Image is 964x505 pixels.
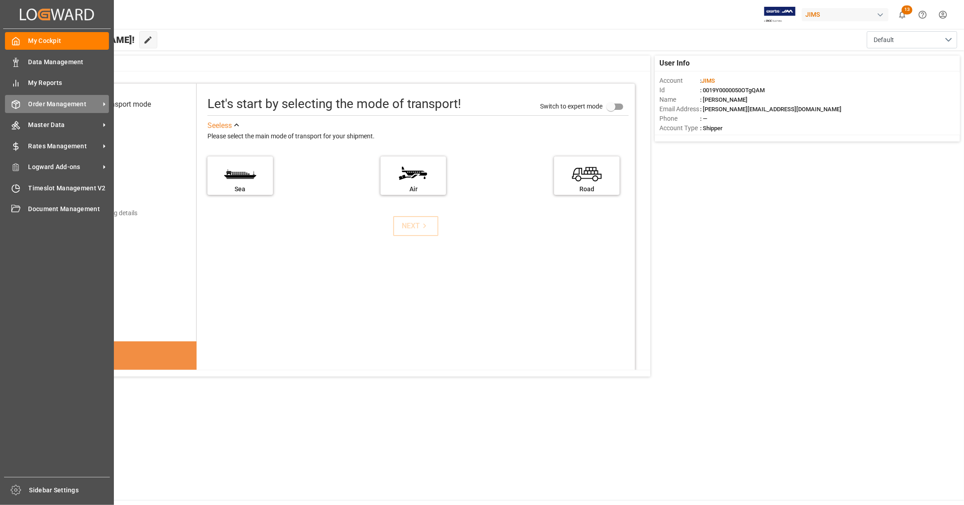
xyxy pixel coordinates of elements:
button: Help Center [912,5,933,25]
span: Order Management [28,99,100,109]
span: Hello [PERSON_NAME]! [38,31,135,48]
a: Data Management [5,53,109,71]
button: JIMS [802,6,892,23]
div: NEXT [402,221,429,231]
span: : [PERSON_NAME][EMAIL_ADDRESS][DOMAIN_NAME] [700,106,842,113]
div: Please select the main mode of transport for your shipment. [207,131,629,142]
span: Data Management [28,57,109,67]
a: Document Management [5,200,109,218]
span: Id [659,85,700,95]
img: Exertis%20JAM%20-%20Email%20Logo.jpg_1722504956.jpg [764,7,795,23]
span: Timeslot Management V2 [28,184,109,193]
span: 13 [902,5,912,14]
button: open menu [867,31,957,48]
span: Master Data [28,120,100,130]
div: See less [207,120,232,131]
div: Select transport mode [81,99,151,110]
button: show 13 new notifications [892,5,912,25]
span: My Cockpit [28,36,109,46]
span: Account [659,76,700,85]
span: Logward Add-ons [28,162,100,172]
button: NEXT [393,216,438,236]
div: JIMS [802,8,889,21]
span: : [700,77,715,84]
span: JIMS [701,77,715,84]
span: Name [659,95,700,104]
a: My Reports [5,74,109,92]
span: Sidebar Settings [29,486,110,495]
span: My Reports [28,78,109,88]
a: Timeslot Management V2 [5,179,109,197]
span: Rates Management [28,142,100,151]
span: Account Type [659,123,700,133]
span: Document Management [28,204,109,214]
a: My Cockpit [5,32,109,50]
span: User Info [659,58,690,69]
span: Default [874,35,894,45]
div: Let's start by selecting the mode of transport! [207,94,461,113]
span: : 0019Y0000050OTgQAM [700,87,765,94]
span: : Shipper [700,125,723,132]
div: Road [559,184,615,194]
span: Switch to expert mode [540,102,602,109]
div: Sea [212,184,268,194]
span: : [PERSON_NAME] [700,96,748,103]
div: Air [385,184,442,194]
span: : — [700,115,707,122]
span: Email Address [659,104,700,114]
span: Phone [659,114,700,123]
